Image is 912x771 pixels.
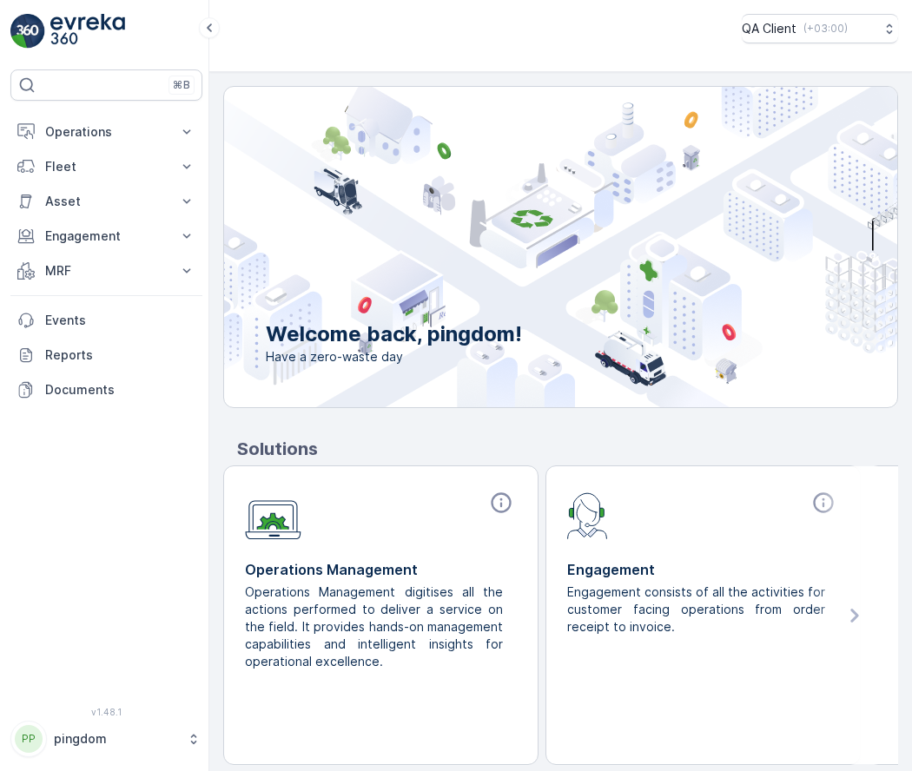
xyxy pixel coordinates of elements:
p: Operations Management digitises all the actions performed to deliver a service on the field. It p... [245,583,503,670]
p: Engagement [567,559,839,580]
p: Events [45,312,195,329]
button: MRF [10,254,202,288]
p: Documents [45,381,195,399]
p: MRF [45,262,168,280]
p: Asset [45,193,168,210]
a: Documents [10,372,202,407]
p: Fleet [45,158,168,175]
p: Operations Management [245,559,517,580]
button: Fleet [10,149,202,184]
p: Operations [45,123,168,141]
button: Asset [10,184,202,219]
span: Have a zero-waste day [266,348,522,366]
img: logo [10,14,45,49]
a: Reports [10,338,202,372]
p: QA Client [742,20,796,37]
img: module-icon [567,491,608,539]
button: Engagement [10,219,202,254]
div: PP [15,725,43,753]
img: module-icon [245,491,301,540]
p: Engagement consists of all the activities for customer facing operations from order receipt to in... [567,583,825,636]
p: pingdom [54,730,178,748]
button: PPpingdom [10,721,202,757]
img: logo_light-DOdMpM7g.png [50,14,125,49]
a: Events [10,303,202,338]
p: Engagement [45,227,168,245]
p: Welcome back, pingdom! [266,320,522,348]
img: city illustration [146,87,897,407]
button: QA Client(+03:00) [742,14,898,43]
p: Reports [45,346,195,364]
p: ⌘B [173,78,190,92]
span: v 1.48.1 [10,707,202,717]
button: Operations [10,115,202,149]
p: ( +03:00 ) [803,22,848,36]
p: Solutions [237,436,898,462]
